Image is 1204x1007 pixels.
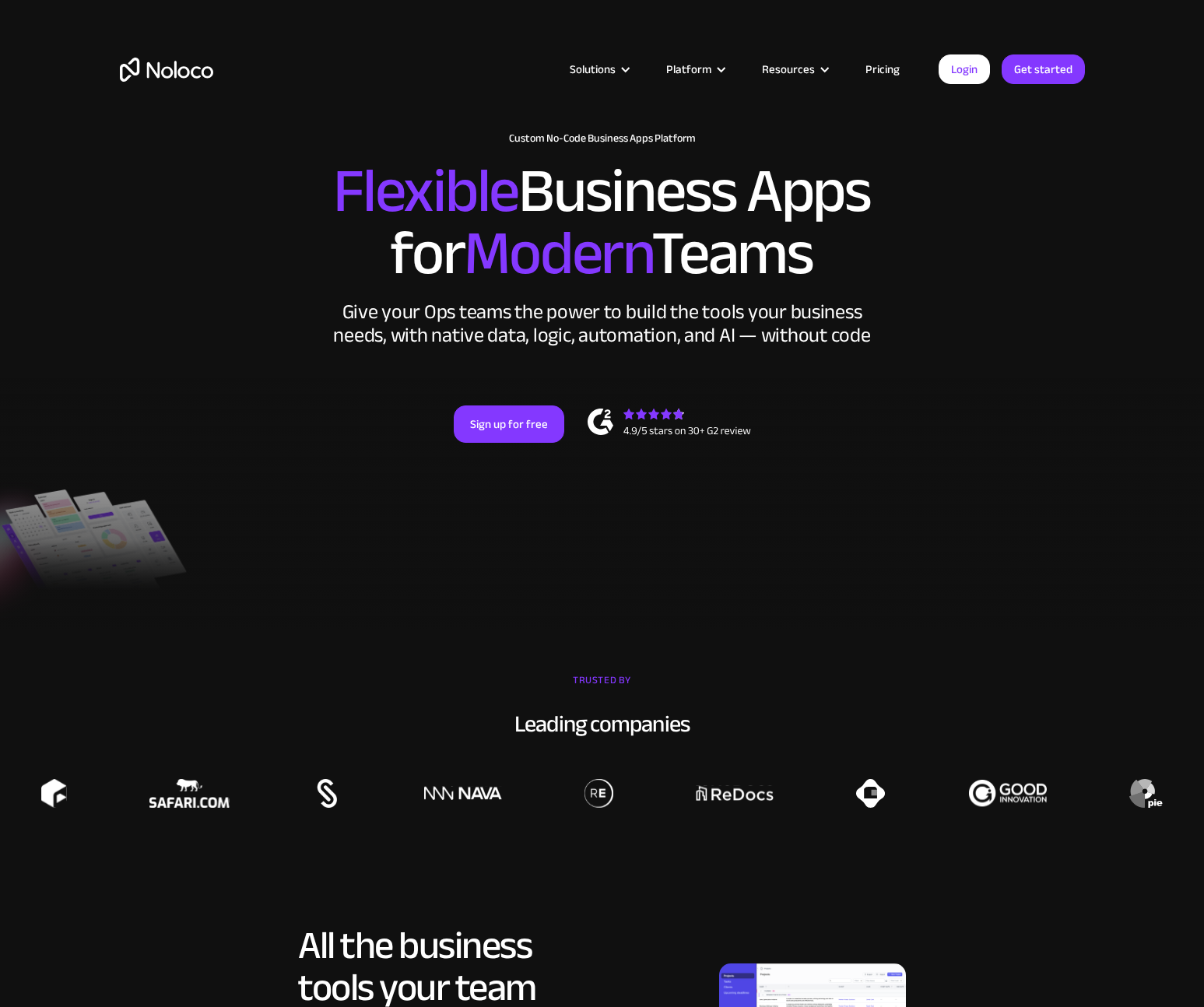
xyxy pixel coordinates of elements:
[1002,54,1085,84] a: Get started
[939,54,990,84] a: Login
[330,300,875,347] div: Give your Ops teams the power to build the tools your business needs, with native data, logic, au...
[846,59,919,79] a: Pricing
[666,59,711,79] div: Platform
[647,59,742,79] div: Platform
[333,133,518,249] span: Flexible
[762,59,815,79] div: Resources
[464,195,651,311] span: Modern
[742,59,846,79] div: Resources
[550,59,647,79] div: Solutions
[120,58,213,82] a: home
[454,405,564,443] a: Sign up for free
[120,160,1085,285] h2: Business Apps for Teams
[570,59,616,79] div: Solutions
